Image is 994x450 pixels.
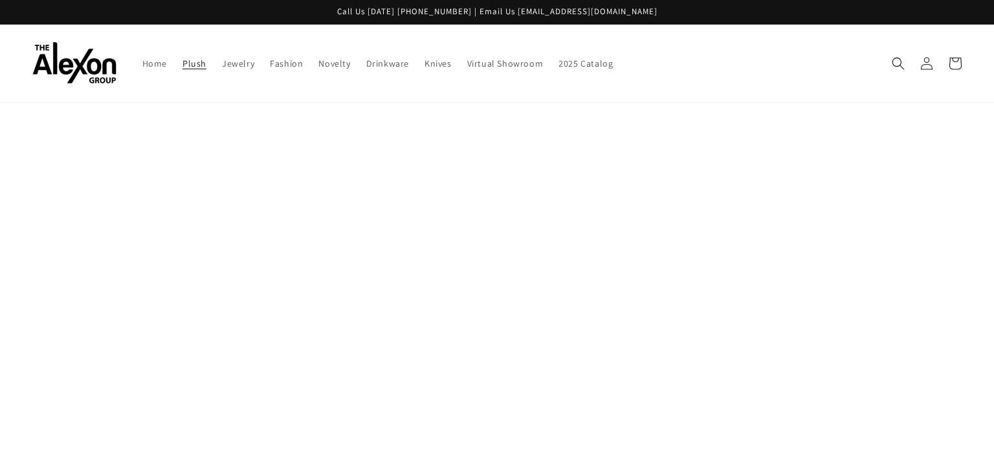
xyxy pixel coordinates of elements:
a: Fashion [262,50,311,77]
a: Virtual Showroom [459,50,551,77]
a: Home [135,50,175,77]
a: Novelty [311,50,358,77]
span: Fashion [270,58,303,69]
span: 2025 Catalog [558,58,613,69]
span: Novelty [318,58,350,69]
a: Knives [417,50,459,77]
span: Plush [182,58,206,69]
summary: Search [884,49,912,78]
a: Jewelry [214,50,262,77]
span: Drinkware [366,58,409,69]
span: Jewelry [222,58,254,69]
span: Virtual Showroom [467,58,544,69]
a: 2025 Catalog [551,50,621,77]
a: Drinkware [359,50,417,77]
img: The Alexon Group [32,42,116,84]
span: Knives [425,58,452,69]
a: Plush [175,50,214,77]
span: Home [142,58,167,69]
